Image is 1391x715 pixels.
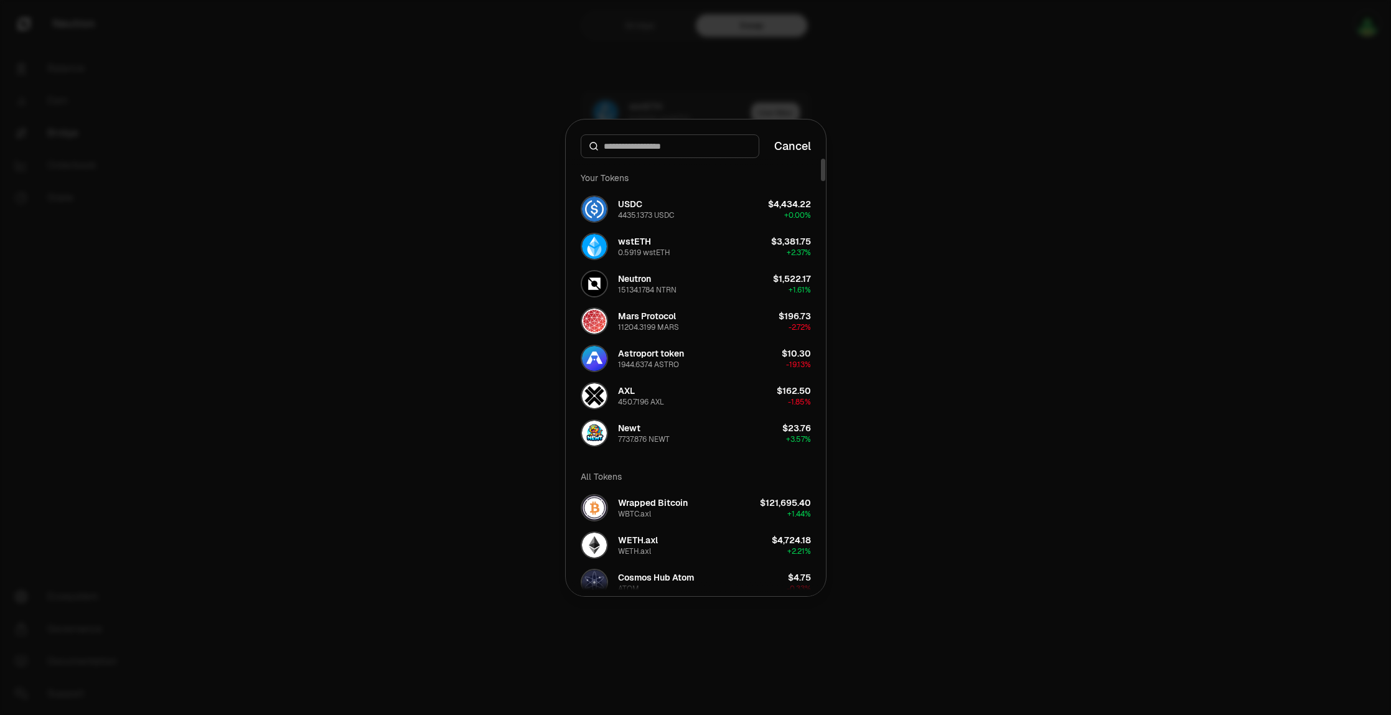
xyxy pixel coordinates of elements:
[618,546,651,556] div: WETH.axl
[618,497,688,509] div: Wrapped Bitcoin
[618,235,651,248] div: wstETH
[618,397,664,407] div: 450.7196 AXL
[573,489,818,526] button: WBTC.axl LogoWrapped BitcoinWBTC.axl$121,695.40+1.44%
[573,302,818,340] button: MARS LogoMars Protocol11204.3199 MARS$196.73-2.72%
[618,210,674,220] div: 4435.1373 USDC
[782,422,811,434] div: $23.76
[618,248,670,258] div: 0.5919 wstETH
[787,584,811,594] span: -0.33%
[573,265,818,302] button: NTRN LogoNeutron15134.1784 NTRN$1,522.17+1.61%
[618,509,651,519] div: WBTC.axl
[779,310,811,322] div: $196.73
[582,346,607,371] img: ASTRO Logo
[582,495,607,520] img: WBTC.axl Logo
[573,377,818,414] button: AXL LogoAXL450.7196 AXL$162.50-1.85%
[573,564,818,601] button: ATOM LogoCosmos Hub AtomATOM$4.75-0.33%
[573,526,818,564] button: WETH.axl LogoWETH.axlWETH.axl$4,724.18+2.21%
[788,571,811,584] div: $4.75
[618,273,651,285] div: Neutron
[618,385,635,397] div: AXL
[582,197,607,222] img: USDC Logo
[784,210,811,220] span: + 0.00%
[618,422,640,434] div: Newt
[789,322,811,332] span: -2.72%
[582,570,607,595] img: ATOM Logo
[774,138,811,155] button: Cancel
[782,347,811,360] div: $10.30
[573,464,818,489] div: All Tokens
[618,571,694,584] div: Cosmos Hub Atom
[582,421,607,446] img: NEWT Logo
[618,310,676,322] div: Mars Protocol
[582,383,607,408] img: AXL Logo
[772,534,811,546] div: $4,724.18
[777,385,811,397] div: $162.50
[618,534,658,546] div: WETH.axl
[787,509,811,519] span: + 1.44%
[786,360,811,370] span: -19.13%
[582,234,607,259] img: wstETH Logo
[788,397,811,407] span: -1.85%
[618,322,679,332] div: 11204.3199 MARS
[789,285,811,295] span: + 1.61%
[618,198,642,210] div: USDC
[618,584,639,594] div: ATOM
[618,360,679,370] div: 1944.6374 ASTRO
[573,414,818,452] button: NEWT LogoNewt7737.876 NEWT$23.76+3.57%
[573,190,818,228] button: USDC LogoUSDC4435.1373 USDC$4,434.22+0.00%
[618,285,677,295] div: 15134.1784 NTRN
[573,340,818,377] button: ASTRO LogoAstroport token1944.6374 ASTRO$10.30-19.13%
[768,198,811,210] div: $4,434.22
[618,434,670,444] div: 7737.876 NEWT
[573,228,818,265] button: wstETH LogowstETH0.5919 wstETH$3,381.75+2.37%
[582,533,607,558] img: WETH.axl Logo
[771,235,811,248] div: $3,381.75
[618,347,684,360] div: Astroport token
[787,248,811,258] span: + 2.37%
[760,497,811,509] div: $121,695.40
[787,546,811,556] span: + 2.21%
[582,271,607,296] img: NTRN Logo
[786,434,811,444] span: + 3.57%
[582,309,607,334] img: MARS Logo
[573,166,818,190] div: Your Tokens
[773,273,811,285] div: $1,522.17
